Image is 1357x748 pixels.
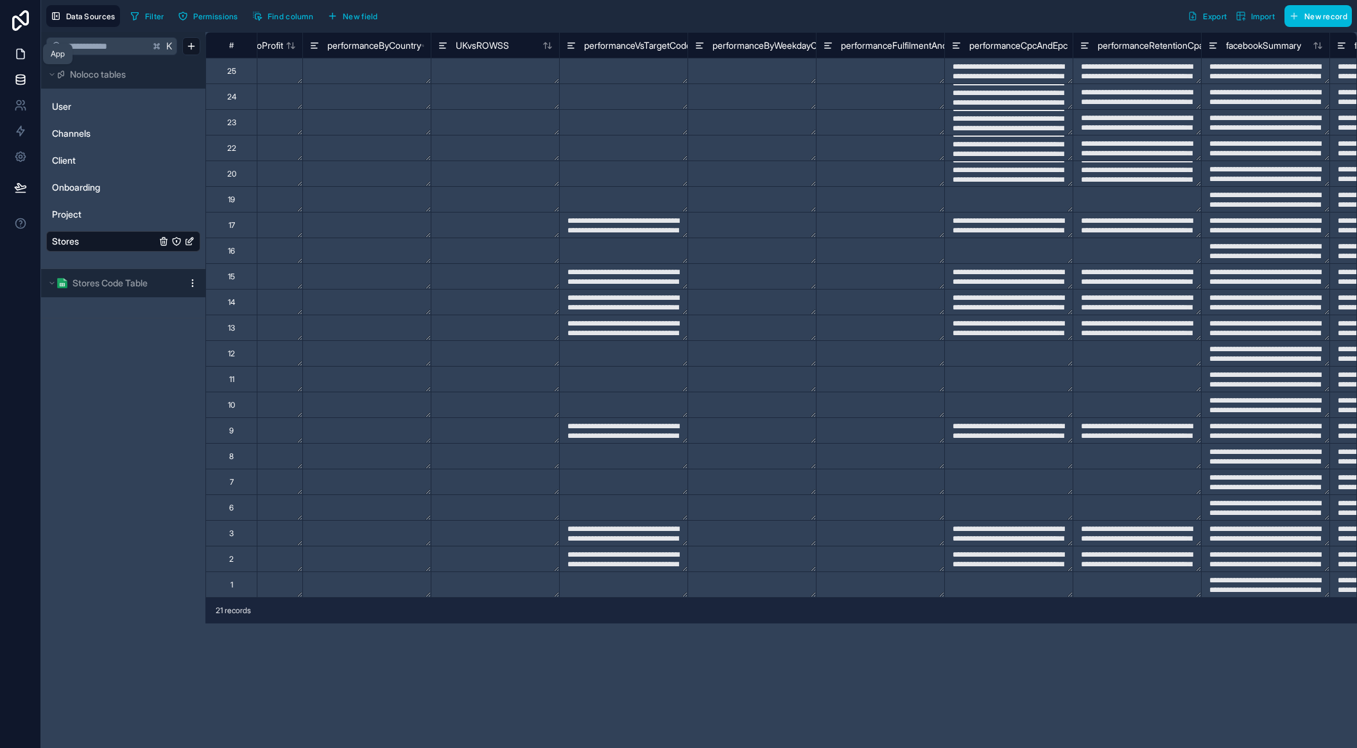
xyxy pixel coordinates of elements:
button: Noloco tables [46,65,193,83]
span: performanceByWeekdayCode [713,39,833,52]
span: K [165,42,174,51]
div: 1 [230,580,233,590]
div: # [216,40,247,50]
div: 19 [228,195,235,205]
a: Onboarding [52,181,156,194]
div: 9 [229,426,234,436]
span: Export [1203,12,1227,21]
button: Google Sheets logoStores Code Table [46,274,182,292]
button: Data Sources [46,5,120,27]
div: 24 [227,92,236,102]
span: Stores [52,235,79,248]
div: 2 [229,554,234,564]
span: Find column [268,12,313,21]
div: 11 [229,374,234,385]
div: 14 [228,297,235,308]
div: App [51,49,65,59]
span: Onboarding [52,181,100,194]
div: Channels [46,123,200,144]
a: Channels [52,127,156,140]
span: Channels [52,127,91,140]
div: 16 [228,246,235,256]
div: 23 [227,117,236,128]
div: User [46,96,200,117]
div: 22 [227,143,236,153]
span: performanceFulfilmentAndCogs [841,39,969,52]
div: 15 [228,272,235,282]
button: New field [323,6,383,26]
a: Stores [52,235,156,248]
span: Project [52,208,82,221]
span: Stores Code Table [73,277,148,290]
span: UKvsROWSS [456,39,509,52]
div: 20 [227,169,236,179]
a: User [52,100,156,113]
span: New record [1304,12,1347,21]
button: New record [1284,5,1352,27]
button: Export [1183,5,1231,27]
span: Import [1251,12,1275,21]
div: 25 [227,66,236,76]
button: Permissions [173,6,242,26]
span: performanceCpcAndEpc [969,39,1067,52]
span: 21 records [216,605,251,616]
div: Onboarding [46,177,200,198]
span: performanceRetentionCpaNCpa [1098,39,1226,52]
button: Filter [125,6,169,26]
span: User [52,100,71,113]
span: Noloco tables [70,68,126,81]
img: Google Sheets logo [57,278,67,288]
span: Permissions [193,12,238,21]
span: Data Sources [66,12,116,21]
a: Client [52,154,156,167]
span: Client [52,154,76,167]
div: 6 [229,503,234,513]
div: 13 [228,323,235,333]
a: Project [52,208,156,221]
div: Stores [46,231,200,252]
div: Project [46,204,200,225]
span: Filter [145,12,164,21]
div: Client [46,150,200,171]
div: 10 [228,400,235,410]
button: Find column [248,6,318,26]
button: Import [1231,5,1279,27]
div: 17 [229,220,235,230]
span: performanceVsTargetCode [584,39,691,52]
a: New record [1279,5,1352,27]
div: 12 [228,349,235,359]
span: performanceByCountry [327,39,421,52]
span: New field [343,12,378,21]
div: 7 [230,477,234,487]
span: facebookSummary [1226,39,1301,52]
div: 3 [229,528,234,539]
div: 8 [229,451,234,462]
a: Permissions [173,6,247,26]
